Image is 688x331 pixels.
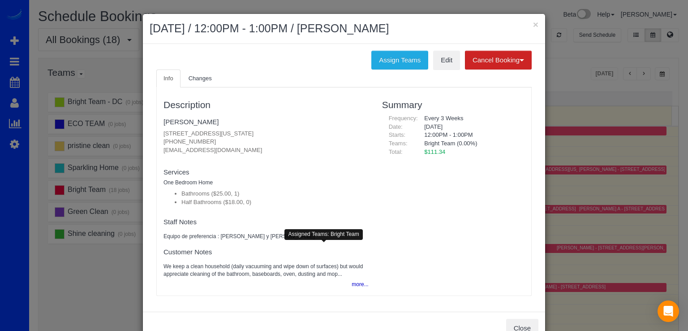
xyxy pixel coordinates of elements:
div: Every 3 Weeks [417,114,525,123]
p: [STREET_ADDRESS][US_STATE] [PHONE_NUMBER] [EMAIL_ADDRESS][DOMAIN_NAME] [163,130,369,155]
a: Info [156,70,181,88]
button: more... [346,278,368,291]
span: Total: [389,148,403,155]
h3: Description [163,100,369,110]
h4: Staff Notes [163,218,369,226]
div: Open Intercom Messenger [658,301,679,322]
a: Changes [181,70,219,88]
a: Edit [433,51,460,70]
span: Info [163,75,173,82]
span: Starts: [389,131,406,138]
div: [DATE] [417,123,525,131]
li: Bathrooms ($25.00, 1) [181,190,369,198]
h3: Summary [382,100,525,110]
button: Assign Teams [371,51,428,70]
span: $111.34 [424,148,445,155]
span: Changes [189,75,212,82]
pre: Equipo de preferencia : [PERSON_NAME] y [PERSON_NAME] [163,233,369,240]
h4: Customer Notes [163,248,369,256]
li: Half Bathrooms ($18.00, 0) [181,198,369,207]
pre: We keep a clean household (daily vacuuming and wipe down of surfaces) but would appreciate cleani... [163,263,369,278]
div: Assigned Teams: Bright Team [284,229,362,240]
li: Bright Team (0.00%) [424,139,518,148]
div: 12:00PM - 1:00PM [417,131,525,139]
a: [PERSON_NAME] [163,118,219,126]
h2: [DATE] / 12:00PM - 1:00PM / [PERSON_NAME] [150,21,538,37]
h5: One Bedroom Home [163,180,369,186]
h4: Services [163,169,369,176]
span: Date: [389,123,403,130]
span: Frequency: [389,115,418,122]
button: Cancel Booking [465,51,532,70]
span: Teams: [389,140,408,147]
button: × [533,20,538,29]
